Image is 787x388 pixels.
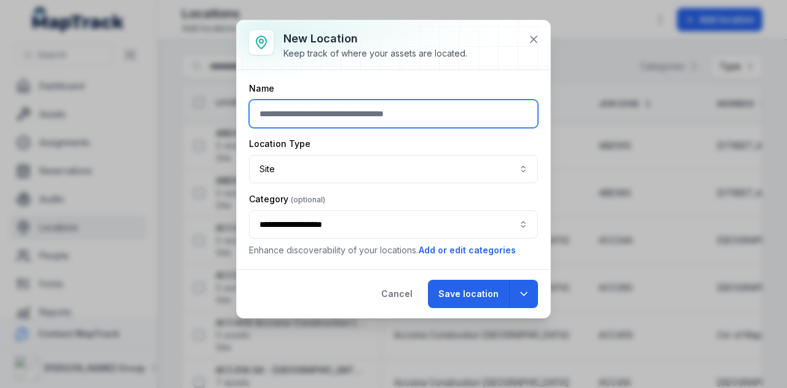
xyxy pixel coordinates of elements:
label: Location Type [249,138,310,150]
button: Site [249,155,538,183]
button: Cancel [371,280,423,308]
label: Category [249,193,325,205]
button: Save location [428,280,509,308]
p: Enhance discoverability of your locations. [249,243,538,257]
div: Keep track of where your assets are located. [283,47,467,60]
label: Name [249,82,274,95]
button: Add or edit categories [418,243,516,257]
h3: New location [283,30,467,47]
